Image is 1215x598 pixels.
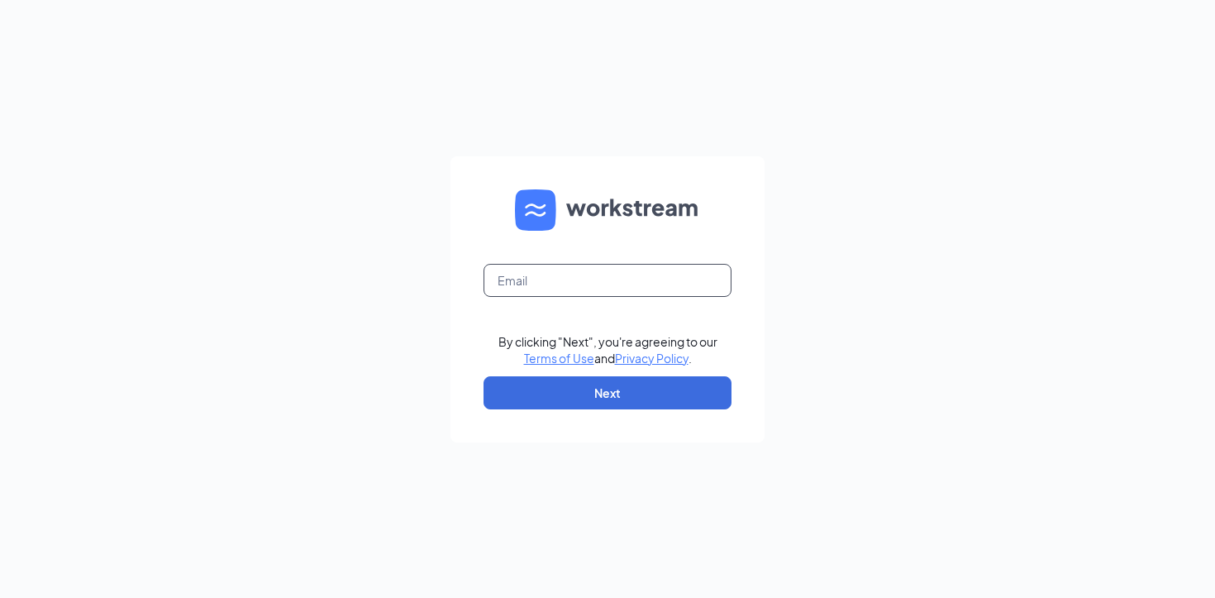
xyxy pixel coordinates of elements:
[484,264,731,297] input: Email
[484,376,731,409] button: Next
[524,351,594,366] a: Terms of Use
[498,333,717,366] div: By clicking "Next", you're agreeing to our and .
[515,189,700,231] img: WS logo and Workstream text
[615,351,688,366] a: Privacy Policy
